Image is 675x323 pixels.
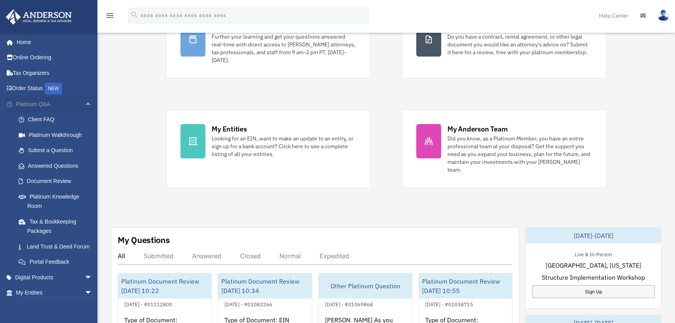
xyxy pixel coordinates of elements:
div: [DATE] - #01069868 [319,300,379,308]
a: Document Review [11,174,104,189]
div: Live & In-Person [569,250,618,258]
a: Answered Questions [11,158,104,174]
a: Home [5,34,100,50]
a: Platinum Q&Aarrow_drop_up [5,96,104,112]
div: [DATE] - #01082266 [218,300,279,308]
a: Submit a Question [11,143,104,158]
div: [DATE] - #01038715 [419,300,479,308]
div: Platinum Document Review [DATE] 10:34 [218,273,311,298]
div: NEW [45,83,62,94]
div: [DATE] - #01112800 [118,300,178,308]
div: Platinum Document Review [DATE] 10:22 [118,273,211,298]
a: Platinum Walkthrough [11,127,104,143]
a: My Entities Looking for an EIN, want to make an update to an entity, or sign up for a bank accoun... [166,110,371,188]
div: Did you know, as a Platinum Member, you have an entire professional team at your disposal? Get th... [447,135,592,174]
span: arrow_drop_down [85,285,100,301]
a: Client FAQ [11,112,104,128]
span: arrow_drop_down [85,270,100,286]
div: Expedited [320,252,349,260]
a: Land Trust & Deed Forum [11,239,104,254]
div: Platinum Document Review [DATE] 10:55 [419,273,512,298]
div: My Anderson Team [447,124,507,134]
div: [DATE]-[DATE] [526,228,661,243]
a: Platinum Knowledge Room Further your learning and get your questions answered real-time with dire... [166,8,371,78]
div: Do you have a contract, rental agreement, or other legal document you would like an attorney's ad... [447,33,592,56]
span: Structure Implementation Workshop [542,273,645,282]
div: Other Platinum Question [319,273,412,298]
div: Normal [279,252,301,260]
div: Looking for an EIN, want to make an update to an entity, or sign up for a bank account? Click her... [212,135,356,158]
a: My Anderson Team Did you know, as a Platinum Member, you have an entire professional team at your... [402,110,606,188]
a: Portal Feedback [11,254,104,270]
a: Online Ordering [5,50,104,66]
img: Anderson Advisors Platinum Portal [4,9,74,25]
div: Further your learning and get your questions answered real-time with direct access to [PERSON_NAM... [212,33,356,64]
span: arrow_drop_up [85,96,100,112]
a: Tax & Bookkeeping Packages [11,214,104,239]
a: menu [105,14,115,20]
div: My Entities [212,124,247,134]
div: Answered [192,252,221,260]
i: search [130,11,139,19]
a: Sign Up [532,285,655,298]
a: Digital Productsarrow_drop_down [5,270,104,285]
a: Tax Organizers [5,65,104,81]
a: My Entitiesarrow_drop_down [5,285,104,301]
div: Submitted [144,252,173,260]
a: Platinum Knowledge Room [11,189,104,214]
div: Closed [240,252,261,260]
span: [GEOGRAPHIC_DATA], [US_STATE] [546,261,641,270]
a: Contract Reviews Do you have a contract, rental agreement, or other legal document you would like... [402,8,606,78]
div: My Questions [118,234,170,246]
a: Order StatusNEW [5,81,104,97]
div: All [118,252,125,260]
i: menu [105,11,115,20]
img: User Pic [657,10,669,21]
